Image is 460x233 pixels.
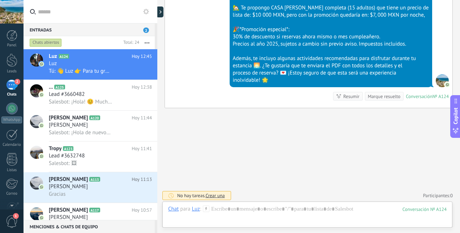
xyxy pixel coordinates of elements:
span: Hoy 12:38 [132,84,152,91]
span: Tropy [49,145,61,152]
span: Salesbot: ¡Hola de nuevo! 😊 Para que puedas tener una mejor idea de lo que te espera, me encantar... [49,129,112,136]
div: Marque resuelto [368,93,400,100]
div: Panel [1,43,22,48]
span: Lead #3660482 [49,91,85,98]
img: icon [39,215,44,220]
img: icon [39,154,44,159]
a: Participantes:0 [423,192,453,199]
span: Gracias [49,191,65,198]
div: Leads [1,69,22,74]
a: avataricon[PERSON_NAME]A120Hoy 11:44[PERSON_NAME]Salesbot: ¡Hola de nuevo! 😊 Para que puedas tene... [24,111,157,141]
div: № A124 [433,93,449,99]
span: Tú: 👋 Luz 👉 Para tu grupo de 15 personas, Ingresando el día [DATE] y saliendo el [DATE], tenemos ... [49,68,112,75]
span: 2 [143,27,149,33]
div: Entradas [24,23,155,36]
span: A120 [89,115,100,120]
span: [PERSON_NAME] [49,114,88,122]
span: A123 [63,146,73,151]
div: Chats [1,92,22,97]
div: WhatsApp [1,116,22,123]
div: Además, te incluyo algunas actividades recomendadas para disfrutar durante tu estancia 🌅. ¿Te gus... [233,55,429,69]
div: 🎉*Promoción especial*: [233,26,429,33]
span: Hoy 11:13 [132,176,152,183]
a: avataricon...A125Hoy 12:38Lead #3660482Salesbot: ¡Hola! 😊 Muchas gracias por tu interés en nuestr... [24,80,157,110]
span: Lead #3632748 [49,152,85,160]
span: Luz [49,60,57,67]
div: Resumir [343,93,359,100]
div: 30% de descuento si reservas ahora mismo o mes cumpleañero. [233,33,429,41]
div: Conversación [406,93,433,99]
div: Listas [1,168,22,173]
div: inolvidable! 🌟 [233,77,429,84]
div: Chats abiertos [30,38,62,47]
a: avatariconTropyA123Hoy 11:41Lead #3632748Salesbot: 🖼 [24,141,157,172]
span: Copilot [452,108,459,124]
span: Salesbot: ¡Hola! 😊 Muchas gracias por tu interés en nuestras casas en la playa 🏖️. Para ofrecerte... [49,98,112,105]
span: Hoy 11:44 [132,114,152,122]
span: para [180,206,190,213]
span: [PERSON_NAME] [49,183,88,190]
span: Salesbot: 🖼 [49,160,77,167]
img: icon [39,62,44,67]
img: icon [39,92,44,97]
div: Calendario [1,143,22,147]
span: 2 [14,79,20,85]
div: 🏡 Te propongo CASA [PERSON_NAME] completa (15 adultos) que tiene un precio de lista de: $10 000 M... [233,4,429,19]
span: Hoy 12:45 [132,53,152,60]
button: Más [139,36,155,49]
img: com.amocrm.amocrmwa.svg [445,82,450,87]
span: A117 [89,208,100,212]
span: Crear una [205,192,225,199]
div: No hay tareas. [177,192,225,199]
span: 0 [450,192,453,199]
span: [PERSON_NAME] [49,122,88,129]
div: Correo [1,191,22,196]
span: ... [49,84,53,91]
div: Menciones & Chats de equipo [24,220,155,233]
div: Luz [192,206,200,212]
span: 1 [13,213,19,219]
span: [PERSON_NAME] [49,214,88,221]
span: A124 [59,54,69,59]
span: A125 [54,85,65,89]
img: icon [39,185,44,190]
div: 124 [402,206,447,212]
img: icon [39,123,44,128]
span: A113 [89,177,100,182]
span: Hoy 11:41 [132,145,152,152]
span: CasaStephen [436,74,449,87]
div: proceso de reserva? 💌 ¡Estoy seguro de que esta será una experiencia [233,69,429,77]
span: : [200,206,201,213]
div: Mostrar [156,7,163,17]
a: avataricon[PERSON_NAME]A113Hoy 11:13[PERSON_NAME]Gracias [24,172,157,203]
a: avatariconLuzA124Hoy 12:45LuzTú: 👋 Luz 👉 Para tu grupo de 15 personas, Ingresando el día [DATE] y... [24,49,157,80]
span: [PERSON_NAME] [49,176,88,183]
span: [PERSON_NAME] [49,207,88,214]
span: Luz [49,53,57,60]
div: Precios al año 2025, sujetos a cambio sin previo aviso. Impuestos incluidos. [233,41,429,48]
span: Hoy 10:57 [132,207,152,214]
div: Total: 24 [120,39,139,46]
